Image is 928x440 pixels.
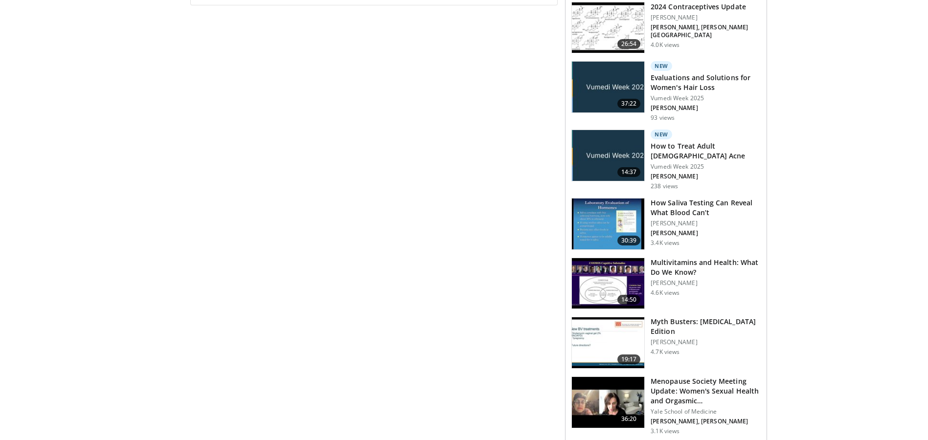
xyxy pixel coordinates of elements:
img: 503fe049-528f-4630-a064-64f7e26dd208.150x105_q85_crop-smart_upscale.jpg [572,258,644,309]
img: 9de4b1b8-bdfa-4d03-8ca5-60c37705ef28.150x105_q85_crop-smart_upscale.jpg [572,2,644,53]
span: 36:20 [617,414,641,424]
img: cafda053-7c92-44e5-9c58-a67d80068b2e.jpg.150x105_q85_crop-smart_upscale.jpg [572,130,644,181]
p: Yale School of Medicine [651,408,761,416]
img: 4dd4c714-532f-44da-96b3-d887f22c4efa.jpg.150x105_q85_crop-smart_upscale.jpg [572,62,644,112]
p: [PERSON_NAME], [PERSON_NAME] [651,418,761,425]
h3: 2024 Contraceptives Update [651,2,761,12]
p: 93 views [651,114,675,122]
p: [PERSON_NAME], [PERSON_NAME][GEOGRAPHIC_DATA] [651,23,761,39]
p: 3.4K views [651,239,679,247]
p: New [651,61,672,71]
h3: How to Treat Adult [DEMOGRAPHIC_DATA] Acne [651,141,761,161]
a: 37:22 New Evaluations and Solutions for Women's Hair Loss Vumedi Week 2025 [PERSON_NAME] 93 views [571,61,761,122]
span: 26:54 [617,39,641,49]
p: Vumedi Week 2025 [651,163,761,171]
p: 238 views [651,182,678,190]
a: 14:37 New How to Treat Adult [DEMOGRAPHIC_DATA] Acne Vumedi Week 2025 [PERSON_NAME] 238 views [571,130,761,190]
p: 4.0K views [651,41,679,49]
h3: Menopause Society Meeting Update: Women's Sexual Health and Orgasmic… [651,376,761,406]
img: 4f4f8c6a-fd9e-419b-9710-1c710099efe2.150x105_q85_crop-smart_upscale.jpg [572,377,644,428]
p: [PERSON_NAME] [651,338,761,346]
p: [PERSON_NAME] [651,173,761,180]
span: 19:17 [617,354,641,364]
p: [PERSON_NAME] [651,14,761,22]
a: 14:50 Multivitamins and Health: What Do We Know? [PERSON_NAME] 4.6K views [571,258,761,309]
span: 14:50 [617,295,641,305]
h3: Myth Busters: [MEDICAL_DATA] Edition [651,317,761,336]
img: 63accea6-b0e0-4c2a-943b-dbf2e08e0487.150x105_q85_crop-smart_upscale.jpg [572,198,644,249]
p: 4.7K views [651,348,679,356]
p: [PERSON_NAME] [651,229,761,237]
p: Vumedi Week 2025 [651,94,761,102]
p: New [651,130,672,139]
img: 9b7da024-62a8-4bb9-8618-04e422a5f6a6.150x105_q85_crop-smart_upscale.jpg [572,317,644,368]
a: 19:17 Myth Busters: [MEDICAL_DATA] Edition [PERSON_NAME] 4.7K views [571,317,761,369]
h3: How Saliva Testing Can Reveal What Blood Can’t [651,198,761,218]
a: 36:20 Menopause Society Meeting Update: Women's Sexual Health and Orgasmic… Yale School of Medici... [571,376,761,435]
p: 4.6K views [651,289,679,297]
h3: Multivitamins and Health: What Do We Know? [651,258,761,277]
h3: Evaluations and Solutions for Women's Hair Loss [651,73,761,92]
p: [PERSON_NAME] [651,220,761,227]
span: 30:39 [617,236,641,245]
a: 30:39 How Saliva Testing Can Reveal What Blood Can’t [PERSON_NAME] [PERSON_NAME] 3.4K views [571,198,761,250]
p: [PERSON_NAME] [651,279,761,287]
p: 3.1K views [651,427,679,435]
a: 26:54 2024 Contraceptives Update [PERSON_NAME] [PERSON_NAME], [PERSON_NAME][GEOGRAPHIC_DATA] 4.0K... [571,2,761,54]
p: [PERSON_NAME] [651,104,761,112]
span: 37:22 [617,99,641,109]
span: 14:37 [617,167,641,177]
